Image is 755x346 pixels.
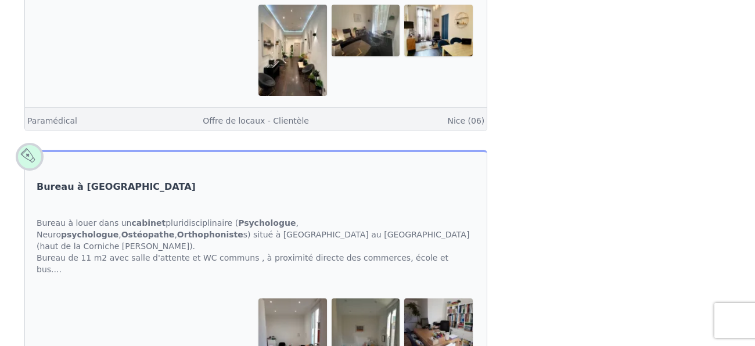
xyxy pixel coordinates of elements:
strong: psychologue [61,230,118,239]
strong: Psychologue [238,218,296,228]
img: Bureaux dans centre paramédical [332,5,400,56]
a: Paramédical [27,116,77,125]
strong: Ostéopathe [121,230,175,239]
img: Bureaux dans centre paramédical [258,5,327,95]
a: Bureau à [GEOGRAPHIC_DATA] [37,180,196,194]
div: Bureau à louer dans un pluridisciplinaire ( , Neuro , , s) situé à [GEOGRAPHIC_DATA] au [GEOGRAPH... [25,206,487,287]
strong: cabinet [131,218,166,228]
a: Nice (06) [447,116,484,125]
img: Bureaux dans centre paramédical [404,5,473,56]
a: Offre de locaux - Clientèle [203,116,309,125]
strong: Orthophoniste [177,230,243,239]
